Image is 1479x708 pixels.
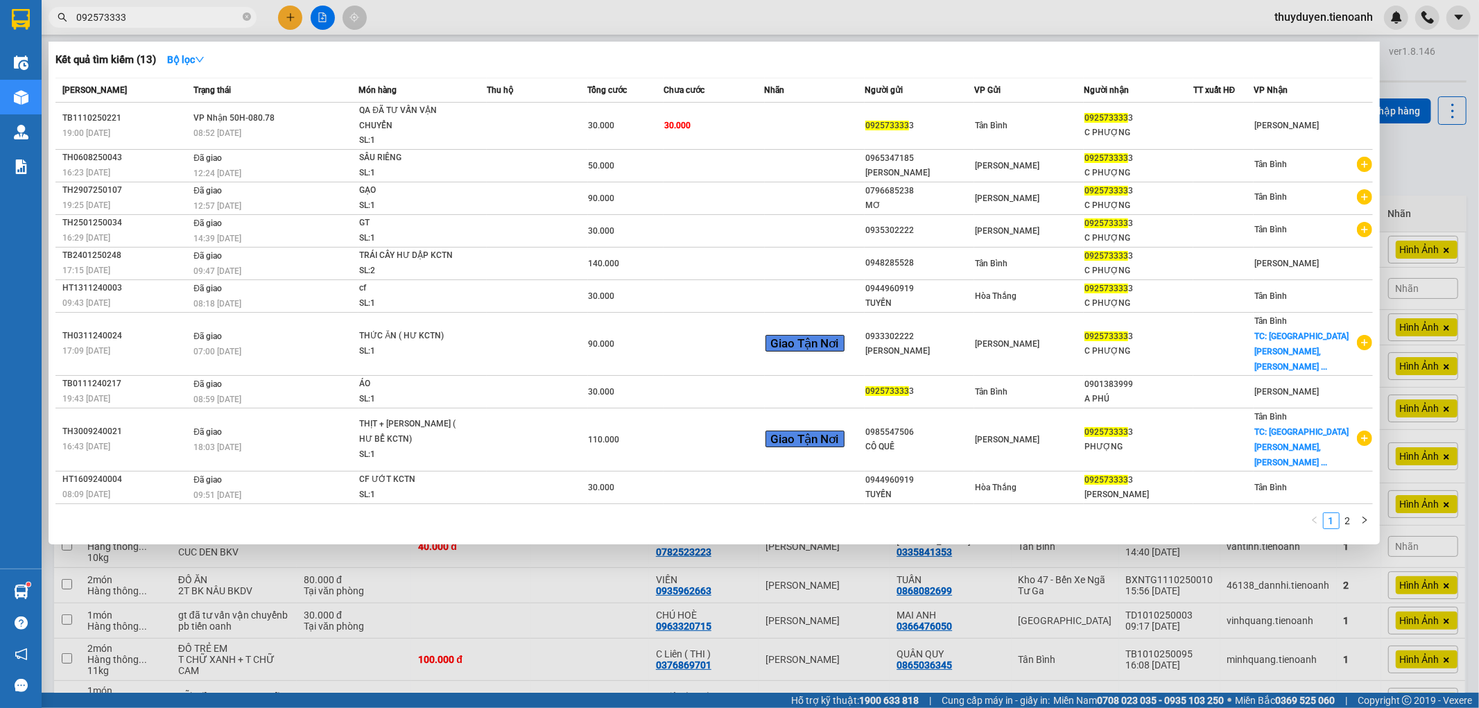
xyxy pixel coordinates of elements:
[865,487,974,502] div: TUYẾN
[1084,296,1193,311] div: C PHƯỢNG
[589,161,615,171] span: 50.000
[14,585,28,599] img: warehouse-icon
[975,259,1007,268] span: Tân Bình
[1084,111,1193,126] div: 3
[1254,259,1319,268] span: [PERSON_NAME]
[1254,121,1319,130] span: [PERSON_NAME]
[359,150,463,166] div: SẦU RIÊNG
[62,85,127,95] span: [PERSON_NAME]
[193,490,241,500] span: 09:51 [DATE]
[975,339,1039,349] span: [PERSON_NAME]
[14,55,28,70] img: warehouse-icon
[193,85,231,95] span: Trạng thái
[1084,392,1193,406] div: A PHÚ
[193,251,222,261] span: Đã giao
[359,392,463,407] div: SL: 1
[359,248,463,264] div: TRÁI CÂY HƯ DẬP KCTN
[359,487,463,503] div: SL: 1
[359,447,463,463] div: SL: 1
[1357,189,1372,205] span: plus-circle
[865,198,974,213] div: MƠ
[193,442,241,452] span: 18:03 [DATE]
[1357,335,1372,350] span: plus-circle
[487,85,513,95] span: Thu hộ
[14,159,28,174] img: solution-icon
[974,85,1001,95] span: VP Gửi
[1340,512,1356,529] li: 2
[975,483,1017,492] span: Hòa Thắng
[1323,512,1340,529] li: 1
[1254,483,1287,492] span: Tân Bình
[359,216,463,231] div: GT
[589,339,615,349] span: 90.000
[55,53,156,67] h3: Kết quả tìm kiếm ( 13 )
[62,168,110,178] span: 16:23 [DATE]
[1324,513,1339,528] a: 1
[1084,151,1193,166] div: 3
[193,201,241,211] span: 12:57 [DATE]
[865,440,974,454] div: CÔ QUẾ
[589,435,620,444] span: 110.000
[865,184,974,198] div: 0796685238
[1254,291,1287,301] span: Tân Bình
[865,256,974,270] div: 0948285528
[1084,218,1128,228] span: 092573333
[62,281,189,295] div: HT1311240003
[589,259,620,268] span: 140.000
[62,329,189,343] div: TH0311240024
[1254,412,1287,422] span: Tân Bình
[1084,251,1128,261] span: 092573333
[865,296,974,311] div: TUYẾN
[865,119,974,133] div: 3
[193,284,222,293] span: Đã giao
[359,377,463,392] div: ÁO
[865,85,903,95] span: Người gửi
[766,431,845,447] span: Giao Tận Nơi
[358,85,397,95] span: Món hàng
[1254,225,1287,234] span: Tân Bình
[15,648,28,661] span: notification
[62,442,110,451] span: 16:43 [DATE]
[193,128,241,138] span: 08:52 [DATE]
[664,85,704,95] span: Chưa cước
[664,121,691,130] span: 30.000
[1357,157,1372,172] span: plus-circle
[62,183,189,198] div: TH2907250107
[14,90,28,105] img: warehouse-icon
[62,377,189,391] div: TB0111240217
[26,582,31,587] sup: 1
[62,490,110,499] span: 08:09 [DATE]
[62,200,110,210] span: 19:25 [DATE]
[62,424,189,439] div: TH3009240021
[193,395,241,404] span: 08:59 [DATE]
[62,346,110,356] span: 17:09 [DATE]
[1084,264,1193,278] div: C PHƯỢNG
[865,473,974,487] div: 0944960919
[1084,425,1193,440] div: 3
[1254,159,1287,169] span: Tân Bình
[1254,427,1349,467] span: TC: [GEOGRAPHIC_DATA][PERSON_NAME], [PERSON_NAME] ...
[1254,316,1287,326] span: Tân Bình
[359,133,463,148] div: SL: 1
[15,679,28,692] span: message
[359,183,463,198] div: GẠO
[193,234,241,243] span: 14:39 [DATE]
[1084,186,1128,196] span: 092573333
[1084,331,1128,341] span: 092573333
[1356,512,1373,529] button: right
[588,85,628,95] span: Tổng cước
[1084,329,1193,344] div: 3
[193,186,222,196] span: Đã giao
[1084,249,1193,264] div: 3
[12,9,30,30] img: logo-vxr
[243,11,251,24] span: close-circle
[62,266,110,275] span: 17:15 [DATE]
[765,85,785,95] span: Nhãn
[1084,344,1193,359] div: C PHƯỢNG
[359,281,463,296] div: cf
[62,248,189,263] div: TB2401250248
[62,128,110,138] span: 19:00 [DATE]
[62,111,189,126] div: TB1110250221
[1306,512,1323,529] button: left
[58,12,67,22] span: search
